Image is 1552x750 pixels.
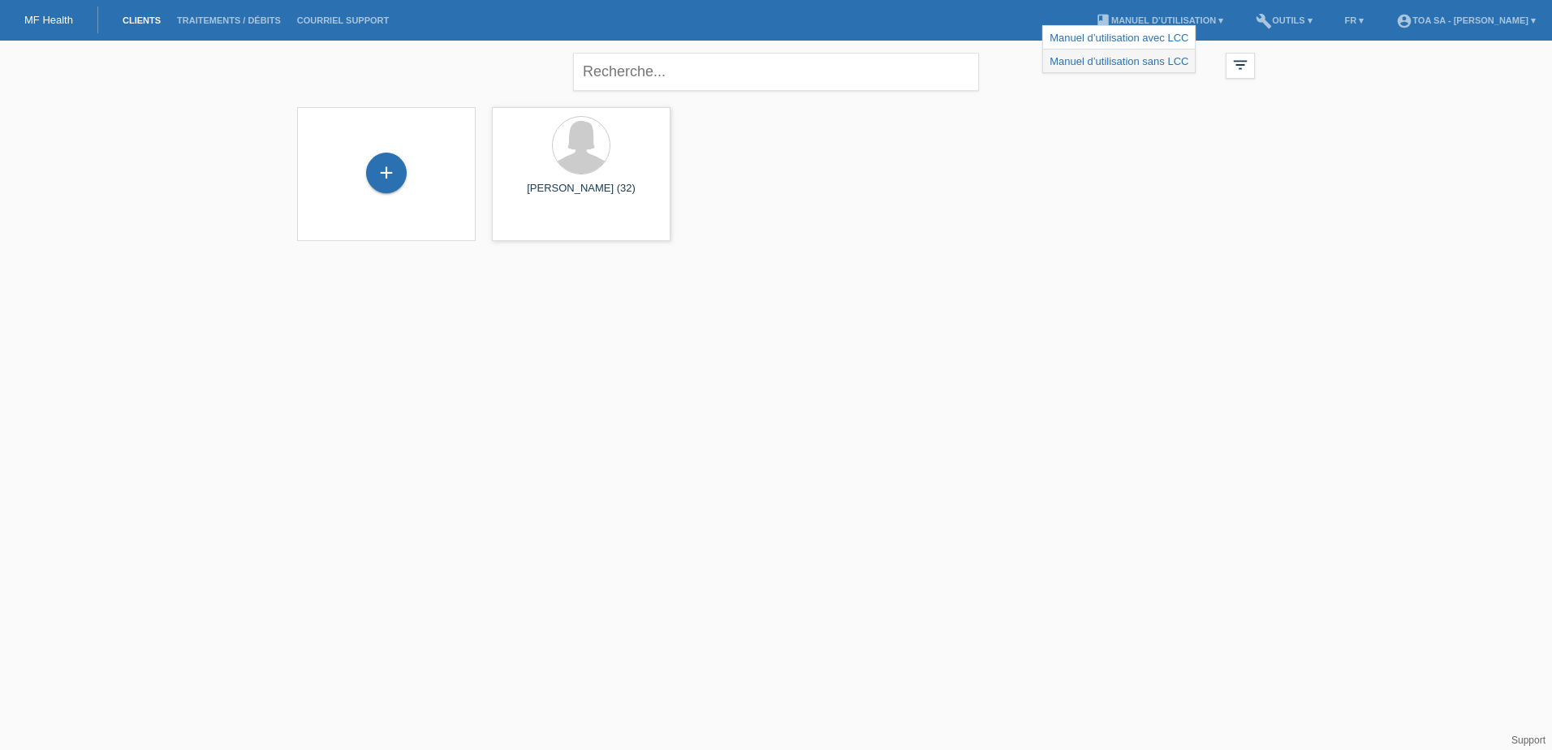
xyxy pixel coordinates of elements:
[1248,15,1320,25] a: buildOutils ▾
[1050,32,1188,44] a: Manuel d’utilisation avec LCC
[114,15,169,25] a: Clients
[505,182,657,208] div: [PERSON_NAME] (32)
[1231,56,1249,74] i: filter_list
[1511,735,1546,746] a: Support
[1095,13,1111,29] i: book
[24,14,73,26] a: MF Health
[367,159,406,187] div: Enregistrer le client
[1050,55,1188,67] a: Manuel d’utilisation sans LCC
[1396,13,1412,29] i: account_circle
[169,15,289,25] a: Traitements / débits
[289,15,397,25] a: Courriel Support
[1256,13,1272,29] i: build
[1337,15,1373,25] a: FR ▾
[1087,15,1231,25] a: bookManuel d’utilisation ▾
[1388,15,1544,25] a: account_circleTOA SA - [PERSON_NAME] ▾
[573,53,979,91] input: Recherche...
